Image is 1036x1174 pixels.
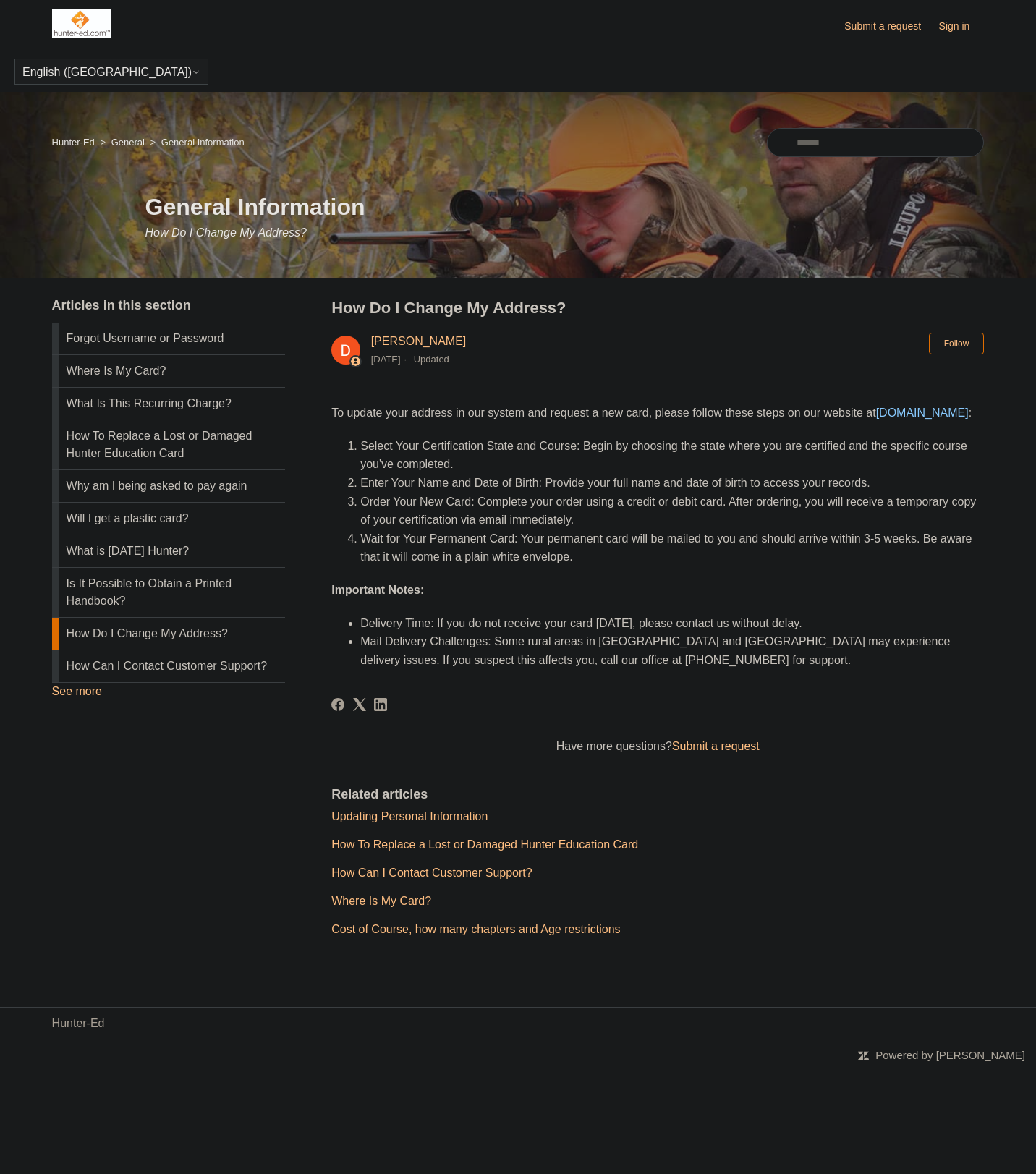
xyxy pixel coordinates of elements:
a: Is It Possible to Obtain a Printed Handbook? [52,568,285,617]
a: General [111,137,145,148]
a: How To Replace a Lost or Damaged Hunter Education Card [331,838,638,851]
li: Select Your Certification State and Course: Begin by choosing the state where you are certified a... [360,437,984,474]
li: Mail Delivery Challenges: Some rural areas in [GEOGRAPHIC_DATA] and [GEOGRAPHIC_DATA] may experie... [360,632,984,669]
a: Facebook [331,698,344,711]
a: Where Is My Card? [52,355,285,387]
strong: Important Notes: [331,584,424,596]
a: Submit a request [672,740,760,752]
a: Hunter-Ed [52,1015,105,1032]
a: Where Is My Card? [331,895,431,907]
button: Follow Article [929,333,985,354]
a: What is [DATE] Hunter? [52,535,285,567]
a: Why am I being asked to pay again [52,470,285,502]
svg: Share this page on X Corp [353,698,366,711]
a: Hunter-Ed [52,137,95,148]
h2: Related articles [331,785,984,804]
a: Powered by [PERSON_NAME] [875,1049,1025,1061]
h1: General Information [145,190,984,224]
li: Delivery Time: If you do not receive your card [DATE], please contact us without delay. [360,614,984,633]
li: General [97,137,147,148]
li: Order Your New Card: Complete your order using a credit or debit card. After ordering, you will r... [360,493,984,529]
li: Hunter-Ed [52,137,98,148]
a: Forgot Username or Password [52,323,285,354]
a: X Corp [353,698,366,711]
img: Hunter-Ed Help Center home page [52,9,111,38]
a: LinkedIn [374,698,387,711]
span: How Do I Change My Address? [145,226,307,239]
a: General Information [161,137,245,148]
a: [PERSON_NAME] [371,335,467,347]
a: Updating Personal Information [331,810,488,822]
li: Updated [414,354,449,365]
a: Cost of Course, how many chapters and Age restrictions [331,923,620,935]
a: How Can I Contact Customer Support? [52,650,285,682]
li: Wait for Your Permanent Card: Your permanent card will be mailed to you and should arrive within ... [360,529,984,566]
span: Articles in this section [52,298,191,312]
li: Enter Your Name and Date of Birth: Provide your full name and date of birth to access your records. [360,474,984,493]
p: To update your address in our system and request a new card, please follow these steps on our web... [331,404,984,422]
li: General Information [148,137,245,148]
time: 03/04/2024, 07:52 [371,354,401,365]
h2: How Do I Change My Address? [331,296,984,320]
a: [DOMAIN_NAME] [876,407,969,419]
div: Live chat [988,1126,1025,1163]
button: English ([GEOGRAPHIC_DATA]) [22,66,200,79]
a: How Do I Change My Address? [52,618,285,650]
a: Sign in [939,19,985,34]
a: What Is This Recurring Charge? [52,388,285,420]
a: Submit a request [844,19,935,34]
a: See more [52,685,102,697]
input: Search [767,128,984,157]
a: Will I get a plastic card? [52,503,285,535]
svg: Share this page on LinkedIn [374,698,387,711]
svg: Share this page on Facebook [331,698,344,711]
a: How Can I Contact Customer Support? [331,867,532,879]
div: Have more questions? [331,738,984,755]
a: How To Replace a Lost or Damaged Hunter Education Card [52,420,285,469]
